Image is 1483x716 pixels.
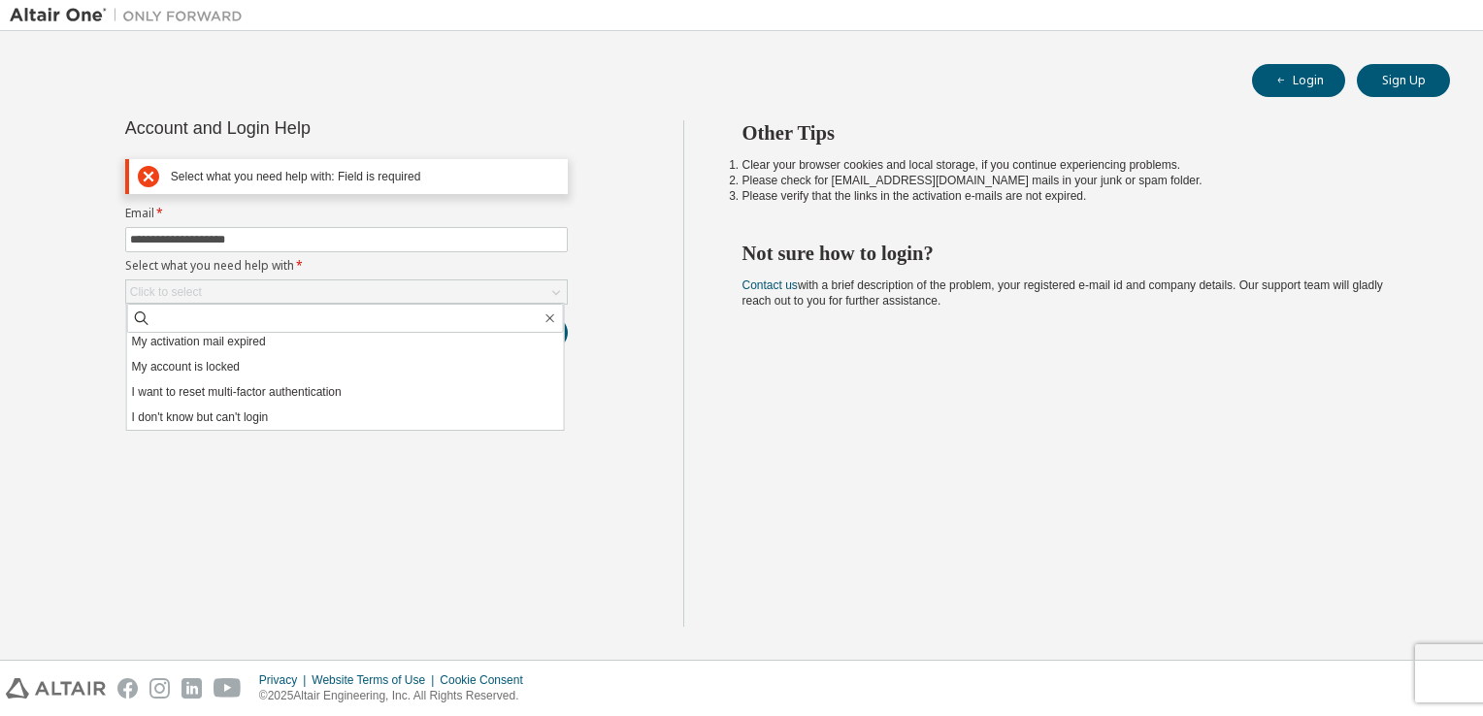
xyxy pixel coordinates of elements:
h2: Other Tips [742,120,1416,146]
div: Account and Login Help [125,120,479,136]
img: instagram.svg [149,678,170,699]
button: Login [1252,64,1345,97]
img: altair_logo.svg [6,678,106,699]
div: Privacy [259,672,312,688]
li: Please check for [EMAIL_ADDRESS][DOMAIN_NAME] mails in your junk or spam folder. [742,173,1416,188]
div: Select what you need help with: Field is required [171,170,559,184]
img: Altair One [10,6,252,25]
p: © 2025 Altair Engineering, Inc. All Rights Reserved. [259,688,535,704]
li: Please verify that the links in the activation e-mails are not expired. [742,188,1416,204]
span: with a brief description of the problem, your registered e-mail id and company details. Our suppo... [742,278,1383,308]
img: facebook.svg [117,678,138,699]
li: My activation mail expired [127,329,564,354]
li: Clear your browser cookies and local storage, if you continue experiencing problems. [742,157,1416,173]
h2: Not sure how to login? [742,241,1416,266]
label: Email [125,206,568,221]
button: Sign Up [1357,64,1450,97]
div: Click to select [126,280,567,304]
div: Click to select [130,284,202,300]
a: Contact us [742,278,798,292]
div: Website Terms of Use [312,672,440,688]
label: Select what you need help with [125,258,568,274]
img: linkedin.svg [181,678,202,699]
img: youtube.svg [214,678,242,699]
div: Cookie Consent [440,672,534,688]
